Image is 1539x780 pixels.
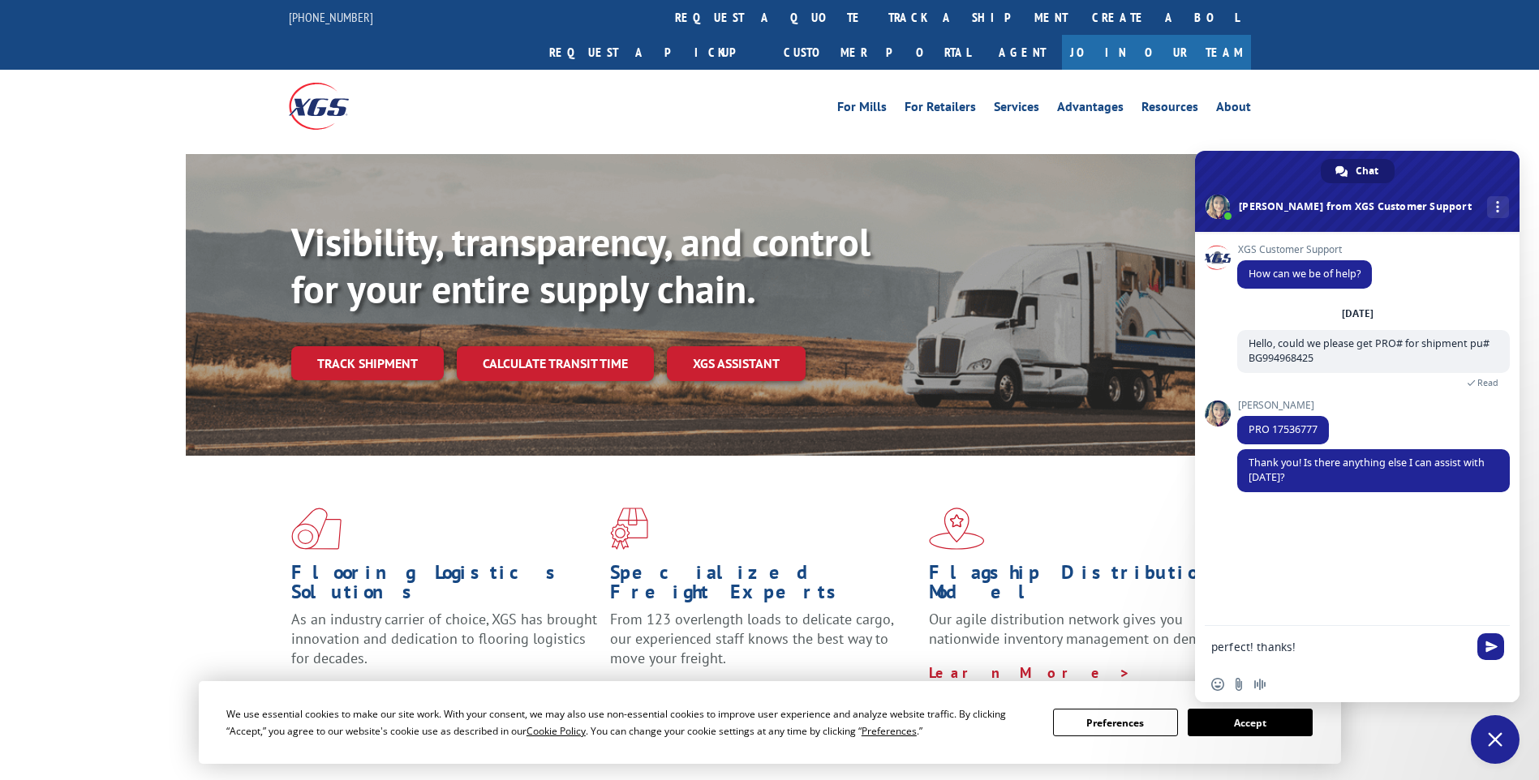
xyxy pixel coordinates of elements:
[1232,678,1245,691] span: Send a file
[457,346,654,381] a: Calculate transit time
[1342,309,1373,319] div: [DATE]
[1249,422,1318,436] span: PRO 17536777
[982,35,1062,70] a: Agent
[1237,244,1372,255] span: XGS Customer Support
[527,724,586,738] span: Cookie Policy
[1211,678,1224,691] span: Insert an emoji
[1211,626,1471,666] textarea: Compose your message...
[837,101,887,118] a: For Mills
[862,724,917,738] span: Preferences
[610,610,917,682] p: From 123 overlength loads to delicate cargo, our experienced staff knows the best way to move you...
[1216,101,1251,118] a: About
[1053,709,1178,736] button: Preferences
[537,35,772,70] a: Request a pickup
[291,508,342,550] img: xgs-icon-total-supply-chain-intelligence-red
[1249,267,1361,281] span: How can we be of help?
[199,681,1341,764] div: Cookie Consent Prompt
[1477,633,1504,660] span: Send
[291,610,597,667] span: As an industry carrier of choice, XGS has brought innovation and dedication to flooring logistics...
[1057,101,1124,118] a: Advantages
[291,216,871,314] b: Visibility, transparency, and control for your entire supply chain.
[667,346,806,381] a: XGS ASSISTANT
[929,508,985,550] img: xgs-icon-flagship-distribution-model-red
[929,610,1227,648] span: Our agile distribution network gives you nationwide inventory management on demand.
[1237,400,1329,411] span: [PERSON_NAME]
[1062,35,1251,70] a: Join Our Team
[610,563,917,610] h1: Specialized Freight Experts
[289,9,373,25] a: [PHONE_NUMBER]
[1253,678,1266,691] span: Audio message
[1249,336,1490,365] span: Hello, could we please get PRO# for shipment pu# BG994968425
[929,663,1131,682] a: Learn More >
[994,101,1039,118] a: Services
[1188,709,1313,736] button: Accept
[226,705,1034,739] div: We use essential cookies to make our site work. With your consent, we may also use non-essential ...
[1471,715,1520,764] a: Close chat
[905,101,976,118] a: For Retailers
[929,563,1236,610] h1: Flagship Distribution Model
[1356,159,1378,183] span: Chat
[291,346,444,380] a: Track shipment
[291,563,598,610] h1: Flooring Logistics Solutions
[1249,456,1485,484] span: Thank you! Is there anything else I can assist with [DATE]?
[610,508,648,550] img: xgs-icon-focused-on-flooring-red
[1477,377,1498,388] span: Read
[772,35,982,70] a: Customer Portal
[1141,101,1198,118] a: Resources
[1321,159,1395,183] a: Chat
